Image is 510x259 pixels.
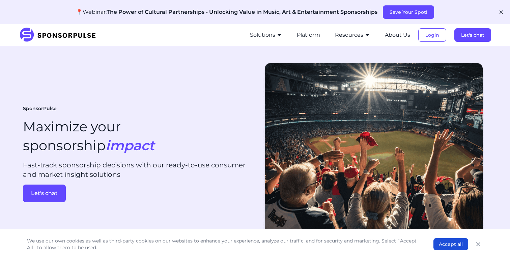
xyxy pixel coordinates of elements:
a: Platform [297,32,320,38]
button: Let's chat [23,185,66,202]
a: Save Your Spot! [383,9,434,15]
i: impact [106,137,154,154]
span: SponsorPulse [23,105,57,112]
a: Let's chat [454,32,491,38]
button: Close [474,239,483,249]
a: Let's chat [23,185,250,202]
p: We use our own cookies as well as third-party cookies on our websites to enhance your experience,... [27,237,420,251]
button: Solutions [250,31,282,39]
button: Let's chat [454,28,491,42]
button: Accept all [433,238,468,250]
button: Login [418,28,446,42]
img: SponsorPulse [19,28,101,42]
a: Login [418,32,446,38]
h1: Maximize your sponsorship [23,117,154,155]
button: About Us [385,31,410,39]
span: The Power of Cultural Partnerships - Unlocking Value in Music, Art & Entertainment Sponsorships [107,9,377,15]
p: Fast-track sponsorship decisions with our ready-to-use consumer and market insight solutions [23,160,250,179]
button: Platform [297,31,320,39]
button: Resources [335,31,370,39]
button: Save Your Spot! [383,5,434,19]
p: 📍Webinar: [76,8,377,16]
a: About Us [385,32,410,38]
